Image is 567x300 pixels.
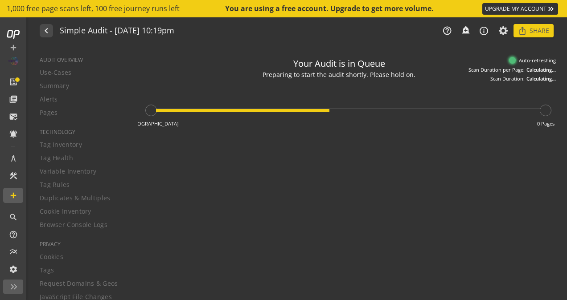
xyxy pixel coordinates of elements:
mat-icon: notifications_active [9,130,18,138]
mat-icon: mark_email_read [9,112,18,121]
mat-icon: search [9,213,18,222]
mat-icon: add_alert [461,25,470,34]
mat-icon: add [9,191,18,200]
mat-icon: help_outline [9,230,18,239]
mat-icon: info_outline [479,26,489,36]
mat-icon: help_outline [442,26,452,36]
mat-icon: architecture [9,154,18,163]
div: Calculating... [526,75,556,82]
div: 0 Pages [537,120,555,127]
button: Share [514,24,554,37]
mat-icon: library_books [9,95,18,104]
div: In [GEOGRAPHIC_DATA] [123,120,179,127]
a: UPGRADE MY ACCOUNT [482,3,558,15]
mat-icon: construction [9,171,18,180]
div: Scan Duration: [490,75,525,82]
span: 1,000 free page scans left, 100 free journey runs left [7,4,180,14]
span: Share [530,23,549,39]
h1: Simple Audit - 19 August 2025 | 10:19pm [60,26,174,36]
div: Auto-refreshing [509,57,556,64]
div: You are using a free account. Upgrade to get more volume. [225,4,435,14]
mat-icon: ios_share [518,26,527,35]
mat-icon: list_alt [9,77,18,86]
mat-icon: settings [9,265,18,274]
div: Scan Duration per Page: [468,66,525,73]
mat-icon: keyboard_double_arrow_right [546,4,555,13]
div: Calculating... [526,66,556,73]
mat-icon: add [9,43,18,52]
mat-icon: navigate_before [41,25,50,36]
div: Preparing to start the audit shortly. Please hold on. [263,70,415,80]
img: Customer Logo [7,54,20,68]
mat-icon: multiline_chart [9,247,18,256]
div: Your Audit is in Queue [293,57,385,70]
